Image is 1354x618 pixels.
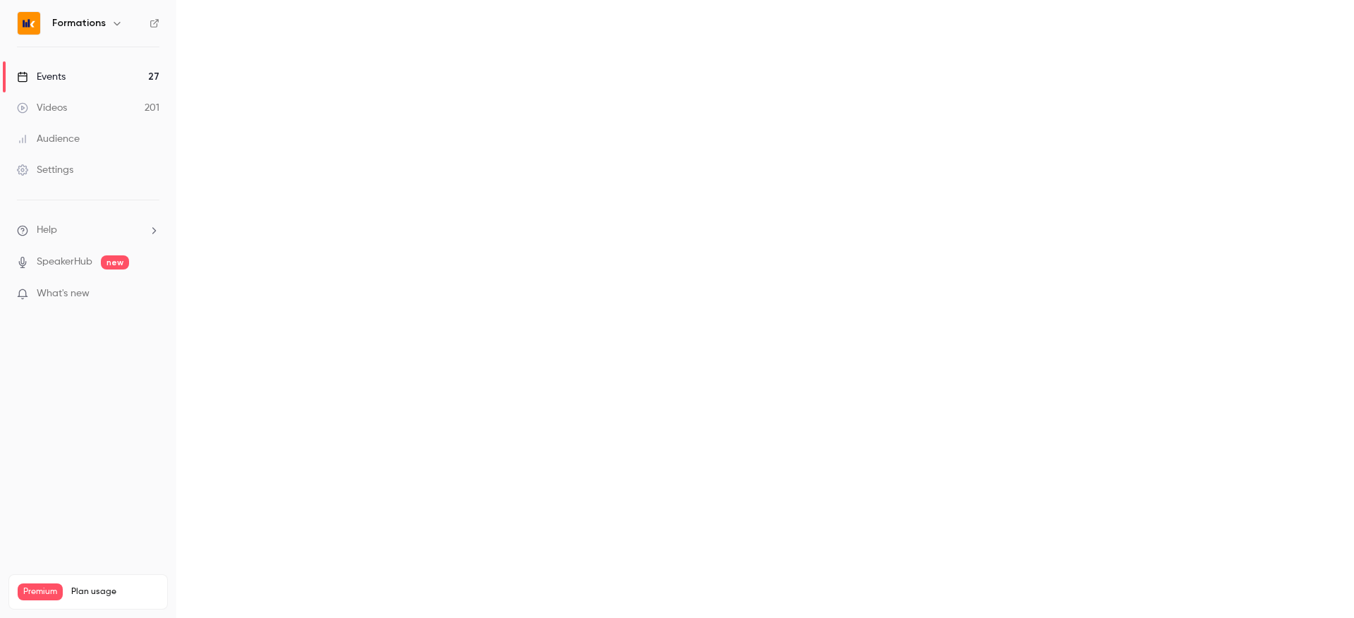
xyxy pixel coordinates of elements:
h6: Formations [52,16,106,30]
img: Formations [18,12,40,35]
li: help-dropdown-opener [17,223,159,238]
span: What's new [37,286,90,301]
span: Help [37,223,57,238]
div: Events [17,70,66,84]
span: Plan usage [71,586,159,598]
div: Settings [17,163,73,177]
span: Premium [18,583,63,600]
div: Audience [17,132,80,146]
span: new [101,255,129,269]
div: Videos [17,101,67,115]
a: SpeakerHub [37,255,92,269]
